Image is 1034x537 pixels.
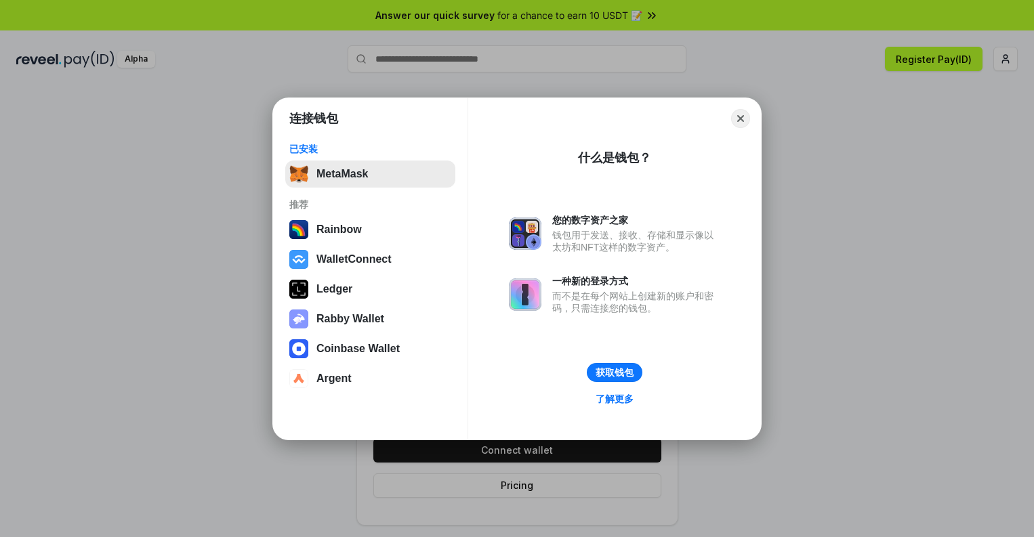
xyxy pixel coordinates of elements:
div: Coinbase Wallet [316,343,400,355]
div: 推荐 [289,198,451,211]
a: 了解更多 [587,390,642,408]
button: 获取钱包 [587,363,642,382]
img: svg+xml,%3Csvg%20xmlns%3D%22http%3A%2F%2Fwww.w3.org%2F2000%2Fsvg%22%20width%3D%2228%22%20height%3... [289,280,308,299]
button: Rabby Wallet [285,305,455,332]
div: Rainbow [316,223,362,236]
h1: 连接钱包 [289,110,338,127]
div: 了解更多 [596,393,634,405]
div: Ledger [316,283,352,295]
img: svg+xml,%3Csvg%20width%3D%2228%22%20height%3D%2228%22%20viewBox%3D%220%200%2028%2028%22%20fill%3D... [289,369,308,388]
button: Close [731,109,750,128]
button: Ledger [285,276,455,303]
img: svg+xml,%3Csvg%20xmlns%3D%22http%3A%2F%2Fwww.w3.org%2F2000%2Fsvg%22%20fill%3D%22none%22%20viewBox... [509,278,541,311]
button: Coinbase Wallet [285,335,455,362]
div: 一种新的登录方式 [552,275,720,287]
button: Argent [285,365,455,392]
button: WalletConnect [285,246,455,273]
div: 获取钱包 [596,366,634,379]
div: Rabby Wallet [316,313,384,325]
img: svg+xml,%3Csvg%20width%3D%2228%22%20height%3D%2228%22%20viewBox%3D%220%200%2028%2028%22%20fill%3D... [289,250,308,269]
div: 而不是在每个网站上创建新的账户和密码，只需连接您的钱包。 [552,290,720,314]
button: Rainbow [285,216,455,243]
div: WalletConnect [316,253,392,265]
button: MetaMask [285,160,455,188]
div: Argent [316,372,352,385]
div: 已安装 [289,143,451,155]
img: svg+xml,%3Csvg%20xmlns%3D%22http%3A%2F%2Fwww.w3.org%2F2000%2Fsvg%22%20fill%3D%22none%22%20viewBox... [509,217,541,250]
div: MetaMask [316,168,368,180]
div: 什么是钱包？ [578,150,651,166]
img: svg+xml,%3Csvg%20fill%3D%22none%22%20height%3D%2233%22%20viewBox%3D%220%200%2035%2033%22%20width%... [289,165,308,184]
div: 钱包用于发送、接收、存储和显示像以太坊和NFT这样的数字资产。 [552,229,720,253]
img: svg+xml,%3Csvg%20xmlns%3D%22http%3A%2F%2Fwww.w3.org%2F2000%2Fsvg%22%20fill%3D%22none%22%20viewBox... [289,309,308,328]
img: svg+xml,%3Csvg%20width%3D%22120%22%20height%3D%22120%22%20viewBox%3D%220%200%20120%20120%22%20fil... [289,220,308,239]
img: svg+xml,%3Csvg%20width%3D%2228%22%20height%3D%2228%22%20viewBox%3D%220%200%2028%2028%22%20fill%3D... [289,339,308,358]
div: 您的数字资产之家 [552,214,720,226]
